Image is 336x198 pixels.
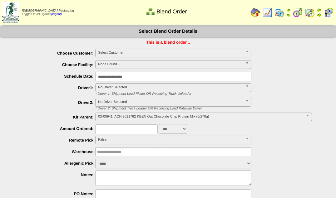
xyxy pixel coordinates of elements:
[286,12,291,17] img: arrowright.gif
[317,12,322,17] img: arrowright.gif
[13,191,96,196] label: PO Notes:
[13,149,96,154] label: Warehouse
[293,7,303,17] img: calendarblend.gif
[98,49,243,56] span: Select Customer
[51,12,62,16] a: (logout)
[2,2,19,23] img: zoroco-logo-small.webp
[324,7,334,17] img: calendarcustomer.gif
[156,8,187,15] span: Blend Order
[22,9,74,16] span: Logged in as Bgarcia
[13,126,96,131] label: Amount Ordered:
[274,7,284,17] img: calendarprod.gif
[13,138,96,142] label: Remote Pick
[91,92,336,96] div: * Driver 1: Shipment Load Picker OR Receiving Truck Unloader
[146,7,156,17] img: network.png
[317,7,322,12] img: arrowleft.gif
[13,51,96,56] label: Choose Customer:
[13,161,96,166] label: Allergenic Pick
[13,100,96,105] label: Driver2:
[13,172,96,177] label: Notes:
[91,107,336,110] div: * Driver 2: Shipment Truck Loader OR Receiving Load Putaway Driver
[13,115,96,119] label: Kit Parent:
[22,9,74,12] span: [DEMOGRAPHIC_DATA] Packaging
[98,113,303,120] span: 03-00941: ACH 2011762 KEEN Oat Chocolate Chip Protein Mix (6/270g)
[13,62,96,67] label: Choose Facility:
[286,7,291,12] img: arrowleft.gif
[262,7,272,17] img: line_graph.gif
[98,84,243,91] span: No Driver Selected
[13,85,96,90] label: Driver1:
[0,26,336,37] div: Select Blend Order Details
[98,60,243,68] span: None Found...
[305,7,315,17] img: calendarinout.gif
[13,74,96,79] label: Schedule Date:
[98,98,243,106] span: No Driver Selected
[98,136,243,143] span: False
[0,40,336,45] div: This is a blend order...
